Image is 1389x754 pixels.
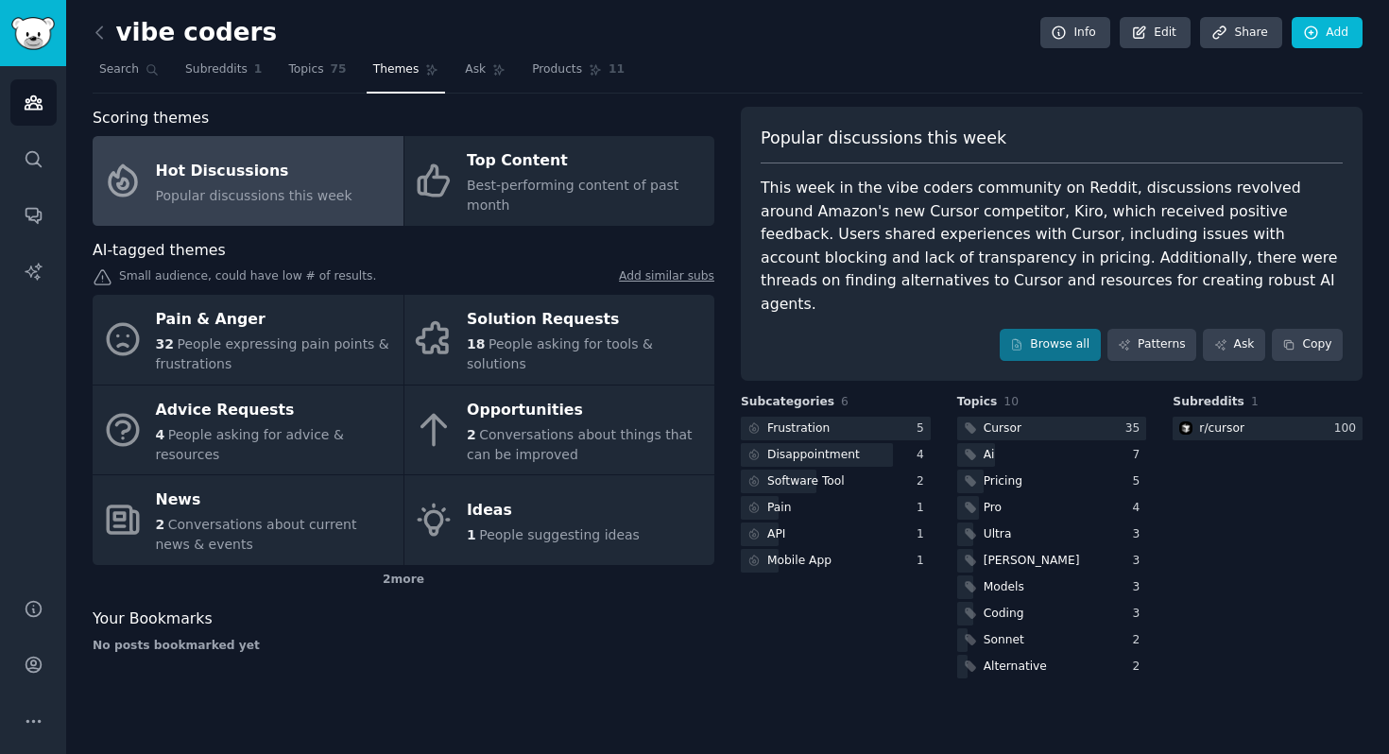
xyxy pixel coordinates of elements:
[93,107,209,130] span: Scoring themes
[1133,606,1147,623] div: 3
[767,473,845,490] div: Software Tool
[917,526,931,543] div: 1
[367,55,446,94] a: Themes
[917,553,931,570] div: 1
[156,305,394,335] div: Pain & Anger
[984,526,1012,543] div: Ultra
[984,579,1024,596] div: Models
[156,486,394,516] div: News
[1003,395,1019,408] span: 10
[1133,659,1147,676] div: 2
[93,565,714,595] div: 2 more
[917,420,931,437] div: 5
[185,61,248,78] span: Subreddits
[156,336,389,371] span: People expressing pain points & frustrations
[467,495,640,525] div: Ideas
[957,655,1147,678] a: Alternative2
[957,443,1147,467] a: Ai7
[957,496,1147,520] a: Pro4
[741,523,931,546] a: API1
[957,417,1147,440] a: Cursor35
[1133,500,1147,517] div: 4
[11,17,55,50] img: GummySearch logo
[841,395,849,408] span: 6
[331,61,347,78] span: 75
[917,447,931,464] div: 4
[373,61,420,78] span: Themes
[1251,395,1259,408] span: 1
[404,295,715,385] a: Solution Requests18People asking for tools & solutions
[1173,394,1244,411] span: Subreddits
[465,61,486,78] span: Ask
[404,386,715,475] a: Opportunities2Conversations about things that can be improved
[156,188,352,203] span: Popular discussions this week
[767,447,860,464] div: Disappointment
[1199,420,1244,437] div: r/ cursor
[957,602,1147,625] a: Coding3
[99,61,139,78] span: Search
[957,575,1147,599] a: Models3
[957,549,1147,573] a: [PERSON_NAME]3
[156,517,357,552] span: Conversations about current news & events
[761,127,1006,150] span: Popular discussions this week
[767,526,785,543] div: API
[917,500,931,517] div: 1
[404,475,715,565] a: Ideas1People suggesting ideas
[467,336,653,371] span: People asking for tools & solutions
[984,632,1024,649] div: Sonnet
[957,523,1147,546] a: Ultra3
[1133,473,1147,490] div: 5
[609,61,625,78] span: 11
[761,177,1343,316] div: This week in the vibe coders community on Reddit, discussions revolved around Amazon's new Cursor...
[467,305,705,335] div: Solution Requests
[93,638,714,655] div: No posts bookmarked yet
[479,527,640,542] span: People suggesting ideas
[404,136,715,226] a: Top ContentBest-performing content of past month
[1133,632,1147,649] div: 2
[741,496,931,520] a: Pain1
[1133,526,1147,543] div: 3
[741,549,931,573] a: Mobile App1
[467,427,476,442] span: 2
[467,395,705,425] div: Opportunities
[93,608,213,631] span: Your Bookmarks
[93,475,403,565] a: News2Conversations about current news & events
[156,395,394,425] div: Advice Requests
[254,61,263,78] span: 1
[1133,447,1147,464] div: 7
[93,239,226,263] span: AI-tagged themes
[957,394,998,411] span: Topics
[467,178,678,213] span: Best-performing content of past month
[619,268,714,288] a: Add similar subs
[93,386,403,475] a: Advice Requests4People asking for advice & resources
[984,553,1080,570] div: [PERSON_NAME]
[1000,329,1101,361] a: Browse all
[467,146,705,177] div: Top Content
[93,18,277,48] h2: vibe coders
[467,527,476,542] span: 1
[156,427,344,462] span: People asking for advice & resources
[1120,17,1191,49] a: Edit
[93,136,403,226] a: Hot DiscussionsPopular discussions this week
[1179,421,1192,435] img: cursor
[984,606,1024,623] div: Coding
[767,500,792,517] div: Pain
[917,473,931,490] div: 2
[282,55,352,94] a: Topics75
[957,470,1147,493] a: Pricing5
[93,295,403,385] a: Pain & Anger32People expressing pain points & frustrations
[741,394,834,411] span: Subcategories
[93,268,714,288] div: Small audience, could have low # of results.
[1133,579,1147,596] div: 3
[984,473,1022,490] div: Pricing
[467,336,485,351] span: 18
[179,55,268,94] a: Subreddits1
[156,427,165,442] span: 4
[767,553,832,570] div: Mobile App
[1040,17,1110,49] a: Info
[984,420,1021,437] div: Cursor
[525,55,631,94] a: Products11
[984,500,1002,517] div: Pro
[1107,329,1196,361] a: Patterns
[1292,17,1363,49] a: Add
